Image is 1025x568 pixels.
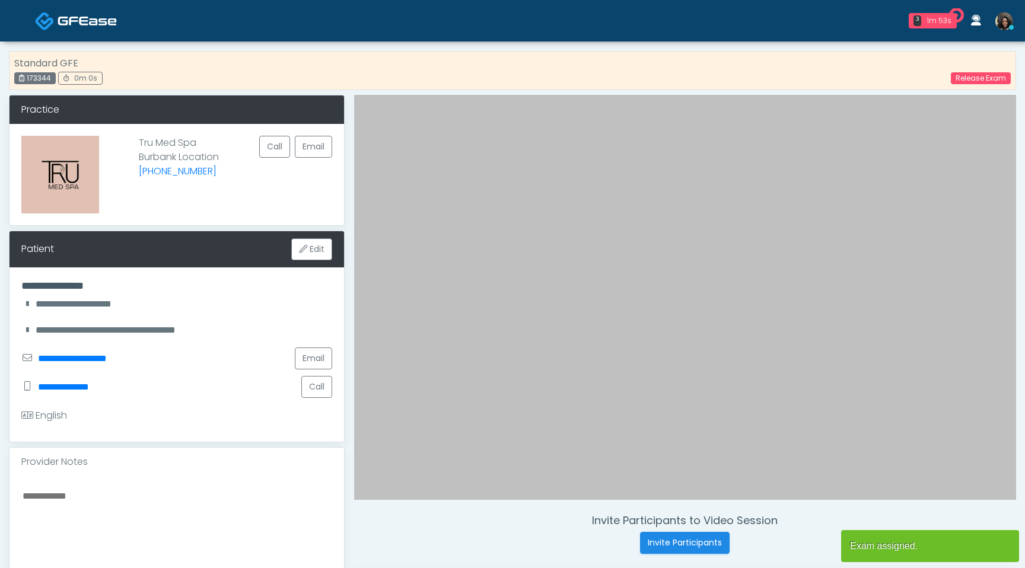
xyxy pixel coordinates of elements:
[35,11,55,31] img: Docovia
[14,56,78,70] strong: Standard GFE
[902,8,964,33] a: 3 1m 53s
[9,448,344,476] div: Provider Notes
[139,164,217,178] a: [PHONE_NUMBER]
[259,136,290,158] button: Call
[354,514,1016,527] h4: Invite Participants to Video Session
[9,95,344,124] div: Practice
[58,15,117,27] img: Docovia
[841,530,1019,562] article: Exam assigned.
[926,15,952,26] div: 1m 53s
[21,242,54,256] div: Patient
[291,238,332,260] button: Edit
[35,1,117,40] a: Docovia
[995,12,1013,30] img: Nike Elizabeth Akinjero
[139,136,219,204] p: Tru Med Spa Burbank Location
[951,72,1011,84] a: Release Exam
[295,136,332,158] a: Email
[913,15,921,26] div: 3
[21,136,99,213] img: Provider image
[21,409,67,423] div: English
[295,347,332,369] a: Email
[74,73,97,83] span: 0m 0s
[14,72,56,84] div: 173344
[301,376,332,398] button: Call
[640,532,730,554] button: Invite Participants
